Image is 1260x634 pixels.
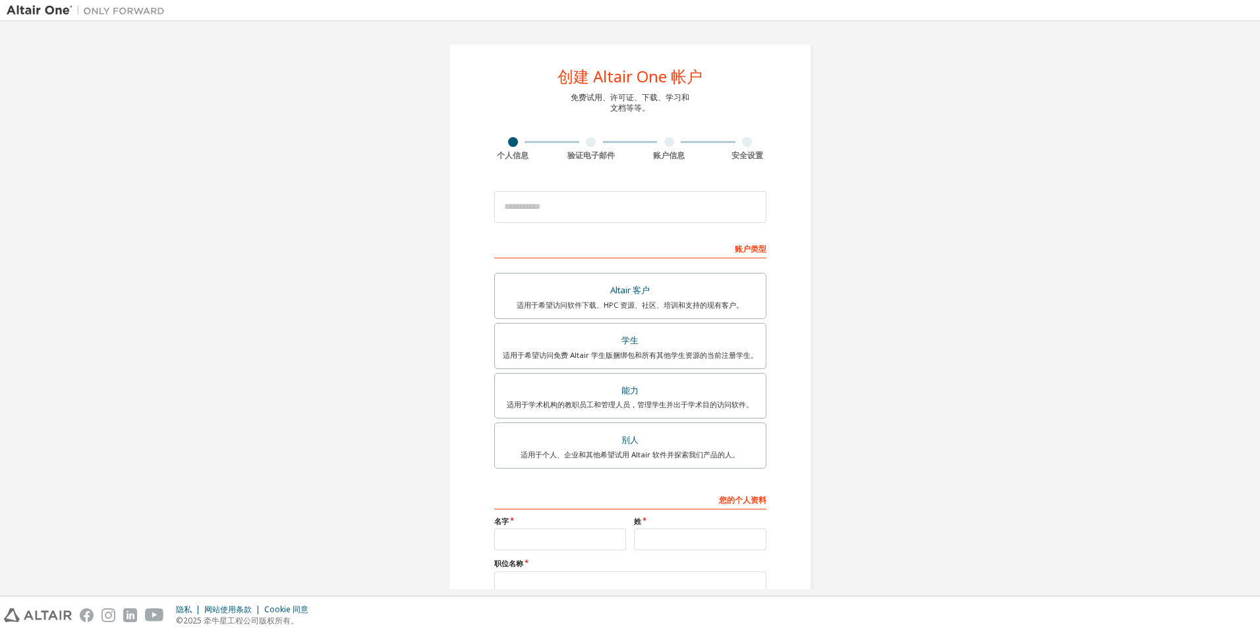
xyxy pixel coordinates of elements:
div: 账户类型 [494,237,766,258]
div: 隐私 [176,604,204,615]
img: linkedin.svg [123,608,137,622]
div: 安全设置 [708,150,787,161]
font: 2025 牵牛星工程公司版权所有。 [183,615,299,626]
div: 网站使用条款 [204,604,264,615]
div: 适用于个人、企业和其他希望试用 Altair 软件并探索我们产品的人。 [503,449,758,460]
div: 别人 [503,431,758,449]
div: 适用于希望访问软件下载、HPC 资源、社区、培训和支持的现有客户。 [503,300,758,310]
label: 名字 [494,516,627,527]
div: 适用于学术机构的教职员工和管理人员，管理学生并出于学术目的访问软件。 [503,399,758,410]
p: © [176,615,316,626]
img: 牵牛星一号 [7,4,171,17]
div: 创建 Altair One 帐户 [558,69,702,84]
div: 验证电子邮件 [552,150,631,161]
div: 学生 [503,331,758,350]
div: 个人信息 [474,150,552,161]
div: 免费试用、许可证、下载、学习和 文档等等。 [571,92,689,113]
img: instagram.svg [101,608,115,622]
div: 适用于希望访问免费 Altair 学生版捆绑包和所有其他学生资源的当前注册学生。 [503,350,758,360]
label: 职位名称 [494,558,766,569]
div: Cookie 同意 [264,604,316,615]
img: altair_logo.svg [4,608,72,622]
div: 账户信息 [630,150,708,161]
img: youtube.svg [145,608,164,622]
label: 姓 [634,516,766,527]
div: Altair 客户 [503,281,758,300]
img: facebook.svg [80,608,94,622]
div: 您的个人资料 [494,488,766,509]
div: 能力 [503,382,758,400]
